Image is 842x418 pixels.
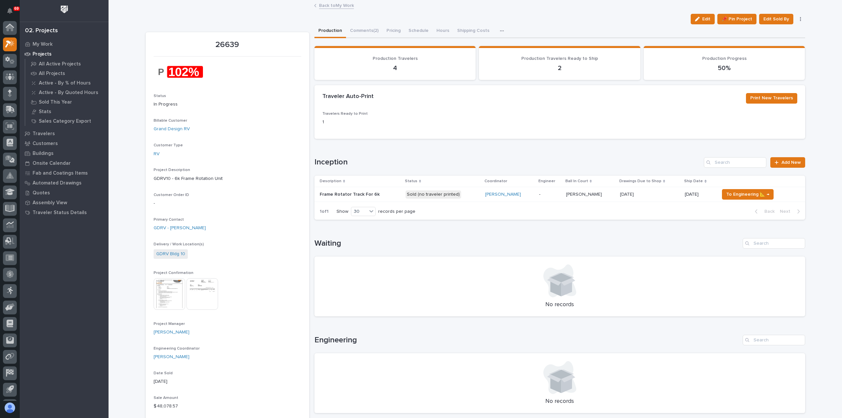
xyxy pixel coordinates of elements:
[763,15,789,23] span: Edit Sold By
[565,178,588,185] p: Ball In Court
[684,178,703,185] p: Ship Date
[685,192,714,197] p: [DATE]
[25,27,58,35] div: 02. Projects
[704,157,766,168] div: Search
[154,175,301,182] p: GDRV10 - 6k Frame Rotation Unit
[780,209,794,214] span: Next
[33,190,50,196] p: Quotes
[58,3,70,15] img: Workspace Logo
[319,1,354,9] a: Back toMy Work
[33,210,87,216] p: Traveler Status Details
[314,158,702,167] h1: Inception
[314,204,334,220] p: 1 of 1
[154,396,178,400] span: Sale Amount
[539,192,561,197] p: -
[405,178,417,185] p: Status
[20,178,109,188] a: Automated Drawings
[25,88,109,97] a: Active - By Quoted Hours
[750,209,777,214] button: Back
[14,6,19,11] p: 69
[320,190,381,197] p: Frame Rotator Track For 6k
[373,56,418,61] span: Production Travelers
[746,93,797,104] button: Print New Travelers
[154,354,189,360] a: [PERSON_NAME]
[39,90,98,96] p: Active - By Quoted Hours
[405,24,433,38] button: Schedule
[3,401,17,415] button: users-avatar
[770,157,805,168] a: Add New
[20,168,109,178] a: Fab and Coatings Items
[314,187,805,202] tr: Frame Rotator Track For 6kFrame Rotator Track For 6k Sold (no traveler printed)[PERSON_NAME] -[PE...
[743,335,805,345] div: Search
[154,193,189,197] span: Customer Order ID
[722,189,774,200] button: To Engineering 📐 →
[320,178,341,185] p: Description
[25,107,109,116] a: Stats
[154,403,301,410] p: $ 48,078.57
[322,119,475,126] p: 1
[154,225,206,232] a: GDRV - [PERSON_NAME]
[39,99,72,105] p: Sold This Year
[322,64,468,72] p: 4
[33,131,55,137] p: Travelers
[314,24,346,38] button: Production
[25,59,109,68] a: All Active Projects
[154,119,187,123] span: Billable Customer
[154,322,185,326] span: Project Manager
[33,160,71,166] p: Onsite Calendar
[750,94,793,102] span: Print New Travelers
[154,200,301,207] p: -
[154,101,301,108] p: In Progress
[33,141,58,147] p: Customers
[39,118,91,124] p: Sales Category Export
[760,209,775,214] span: Back
[433,24,453,38] button: Hours
[154,61,203,83] img: AIVvs1BX8WmYX5yjo_K8hBaIynHxbEpQUtQPj9mAvqU
[620,190,635,197] p: [DATE]
[25,97,109,107] a: Sold This Year
[484,178,507,185] p: Coordinator
[3,4,17,18] button: Notifications
[383,24,405,38] button: Pricing
[39,80,91,86] p: Active - By % of Hours
[154,218,184,222] span: Primary Contact
[726,190,769,198] span: To Engineering 📐 →
[521,56,598,61] span: Production Travelers Ready to Ship
[154,378,301,385] p: [DATE]
[156,251,185,258] a: GDRV Bldg 10
[652,64,797,72] p: 50%
[453,24,493,38] button: Shipping Costs
[702,16,710,22] span: Edit
[20,129,109,138] a: Travelers
[33,200,67,206] p: Assembly View
[20,158,109,168] a: Onsite Calendar
[566,190,603,197] p: [PERSON_NAME]
[538,178,555,185] p: Engineer
[619,178,661,185] p: Drawings Due to Shop
[25,69,109,78] a: All Projects
[39,109,51,115] p: Stats
[154,347,200,351] span: Engineering Coordinator
[322,112,368,116] span: Travelers Ready to Print
[154,242,204,246] span: Delivery / Work Location(s)
[39,71,65,77] p: All Projects
[25,78,109,87] a: Active - By % of Hours
[154,94,166,98] span: Status
[691,14,715,24] button: Edit
[154,143,183,147] span: Customer Type
[20,198,109,208] a: Assembly View
[743,238,805,249] div: Search
[717,14,756,24] button: 📌 Pin Project
[20,188,109,198] a: Quotes
[154,126,190,133] a: Grand Design RV
[20,138,109,148] a: Customers
[378,209,415,214] p: records per page
[406,190,461,199] div: Sold (no traveler printed)
[336,209,348,214] p: Show
[20,49,109,59] a: Projects
[154,40,301,50] p: 26639
[777,209,805,214] button: Next
[154,151,160,158] a: RV
[351,208,367,215] div: 30
[781,160,801,165] span: Add New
